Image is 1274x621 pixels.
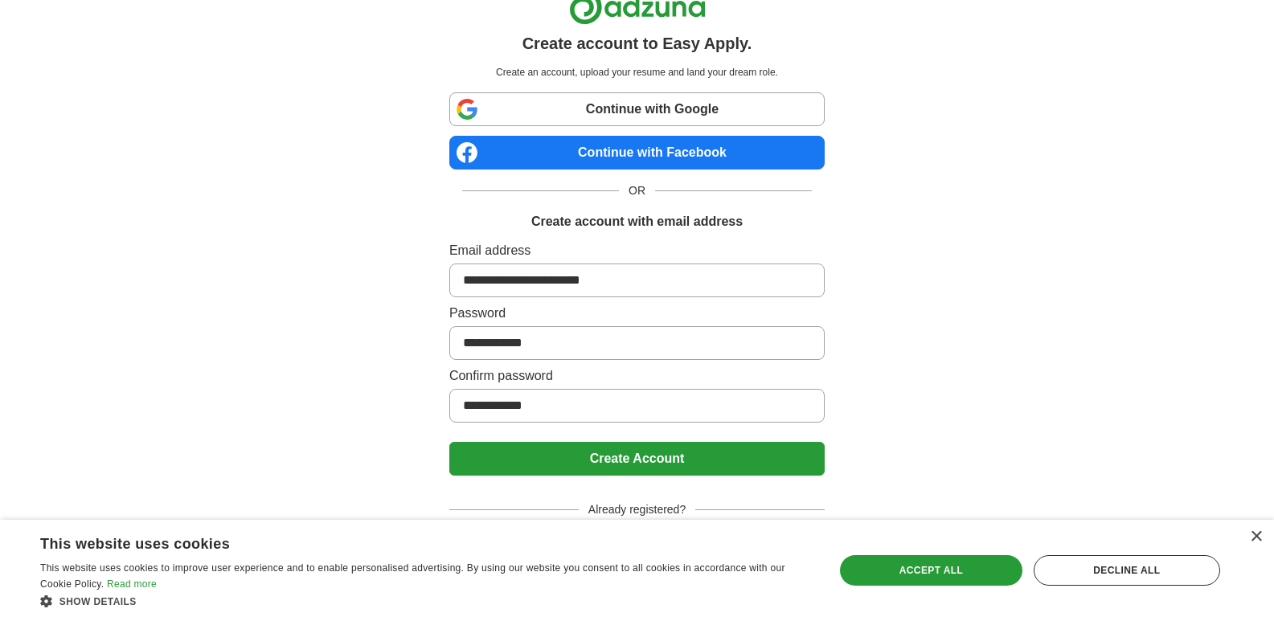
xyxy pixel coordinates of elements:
h1: Create account to Easy Apply. [522,31,752,55]
h1: Create account with email address [531,212,743,231]
a: Continue with Google [449,92,825,126]
label: Confirm password [449,366,825,386]
label: Email address [449,241,825,260]
div: Show details [40,593,811,609]
p: Create an account, upload your resume and land your dream role. [453,65,821,80]
a: Read more, opens a new window [107,578,157,590]
label: Password [449,304,825,323]
span: This website uses cookies to improve user experience and to enable personalised advertising. By u... [40,562,785,590]
span: Already registered? [579,501,695,518]
button: Create Account [449,442,825,476]
div: Close [1250,531,1262,543]
a: Continue with Facebook [449,136,825,170]
div: Decline all [1034,555,1220,586]
div: Accept all [840,555,1022,586]
span: OR [619,182,655,199]
span: Show details [59,596,137,607]
div: This website uses cookies [40,529,771,554]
